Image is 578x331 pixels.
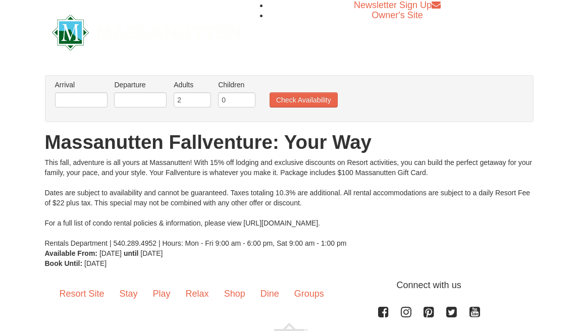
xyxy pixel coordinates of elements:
strong: until [124,249,139,257]
a: Resort Site [52,279,112,310]
button: Check Availability [270,92,338,107]
span: [DATE] [140,249,163,257]
img: Massanutten Resort Logo [52,15,241,50]
span: [DATE] [84,259,107,267]
a: Play [145,279,178,310]
strong: Available From: [45,249,98,257]
div: This fall, adventure is all yours at Massanutten! With 15% off lodging and exclusive discounts on... [45,157,534,248]
label: Departure [114,80,167,90]
strong: Book Until: [45,259,83,267]
a: Relax [178,279,217,310]
a: Stay [112,279,145,310]
label: Arrival [55,80,108,90]
a: Groups [287,279,332,310]
a: Dine [253,279,287,310]
label: Adults [174,80,211,90]
a: Shop [217,279,253,310]
span: [DATE] [99,249,122,257]
label: Children [218,80,255,90]
a: Owner's Site [372,10,423,20]
a: Massanutten Resort [52,19,241,43]
h1: Massanutten Fallventure: Your Way [45,132,534,152]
